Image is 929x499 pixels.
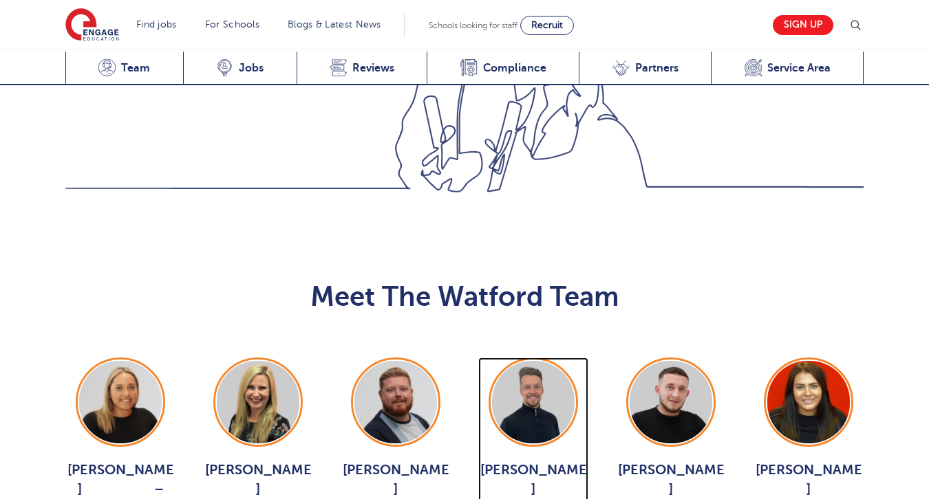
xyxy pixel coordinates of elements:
[483,61,546,75] span: Compliance
[754,461,864,499] span: [PERSON_NAME]
[352,61,394,75] span: Reviews
[767,61,831,75] span: Service Area
[183,52,297,85] a: Jobs
[520,16,574,35] a: Recruit
[492,361,575,443] img: Craig Manley
[239,61,264,75] span: Jobs
[478,461,588,499] span: [PERSON_NAME]
[427,52,579,85] a: Compliance
[79,361,162,443] img: Hadleigh Thomas – Moore
[579,52,711,85] a: Partners
[136,19,177,30] a: Find jobs
[65,8,119,43] img: Engage Education
[773,15,833,35] a: Sign up
[205,19,259,30] a: For Schools
[429,21,517,30] span: Schools looking for staff
[203,461,313,499] span: [PERSON_NAME]
[711,52,864,85] a: Service Area
[630,361,712,451] img: Lenny Farhall
[288,19,381,30] a: Blogs & Latest News
[297,52,427,85] a: Reviews
[217,361,299,443] img: Bridget Hicks
[121,61,150,75] span: Team
[616,461,726,499] span: [PERSON_NAME]
[531,20,563,30] span: Recruit
[354,361,437,443] img: Charlie Muir
[65,52,183,85] a: Team
[635,61,679,75] span: Partners
[341,461,451,499] span: [PERSON_NAME]
[65,280,864,313] h2: Meet The Watford Team
[767,361,850,450] img: Elisha Grillo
